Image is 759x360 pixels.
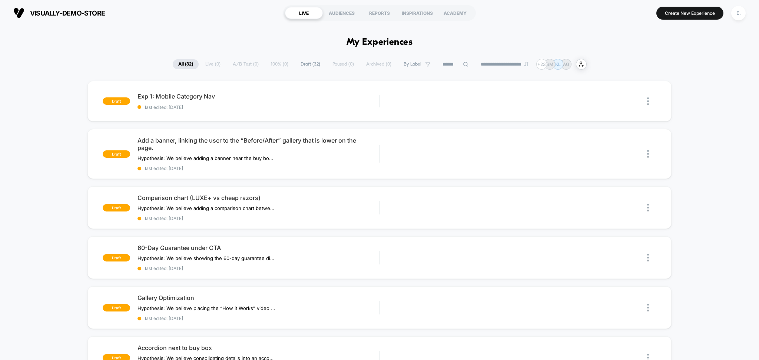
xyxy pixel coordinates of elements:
[137,316,379,321] span: last edited: [DATE]
[137,244,379,251] span: 60-Day Guarantee under CTA
[137,166,379,171] span: last edited: [DATE]
[30,9,105,17] span: visually-demo-store
[536,59,547,70] div: + 23
[103,254,130,261] span: draft
[295,59,326,69] span: Draft ( 32 )
[524,62,528,66] img: end
[103,150,130,158] span: draft
[137,155,275,161] span: Hypothesis: We believe adding a banner near the buy box that links users directly to the Before/A...
[546,61,553,67] p: SM
[323,7,361,19] div: AUDIENCES
[13,7,24,19] img: Visually logo
[656,7,723,20] button: Create New Experience
[647,97,649,105] img: close
[647,204,649,211] img: close
[137,266,379,271] span: last edited: [DATE]
[103,97,130,105] span: draft
[137,194,379,201] span: Comparison chart (LUXE+ vs cheap razors)
[137,104,379,110] span: last edited: [DATE]
[137,137,379,151] span: Add a banner, linking the user to the “Before/After” gallery that is lower on the page.
[103,304,130,311] span: draft
[137,305,275,311] span: Hypothesis: We believe placing the “How it Works” video directly in the gallery and adding a “See...
[647,304,649,311] img: close
[285,7,323,19] div: LIVE
[555,61,561,67] p: KL
[137,255,275,261] span: Hypothesis: We believe showing the 60-day guarantee directly under the CTA will increase purchase...
[103,204,130,211] span: draft
[563,61,569,67] p: AG
[137,294,379,301] span: Gallery Optimization
[173,59,199,69] span: All ( 32 )
[647,150,649,158] img: close
[398,7,436,19] div: INSPIRATIONS
[729,6,748,21] button: E.
[647,254,649,261] img: close
[361,7,398,19] div: REPORTS
[404,61,421,67] span: By Label
[436,7,474,19] div: ACADEMY
[731,6,746,20] div: E.
[137,344,379,351] span: Accordion next to buy box
[11,7,107,19] button: visually-demo-store
[347,37,413,48] h1: My Experiences
[137,216,379,221] span: last edited: [DATE]
[137,205,275,211] span: Hypothesis: We believe adding a comparison chart between LUXE+ and cheap razors will improve conv...
[137,93,379,100] span: Exp 1: Mobile Category Nav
